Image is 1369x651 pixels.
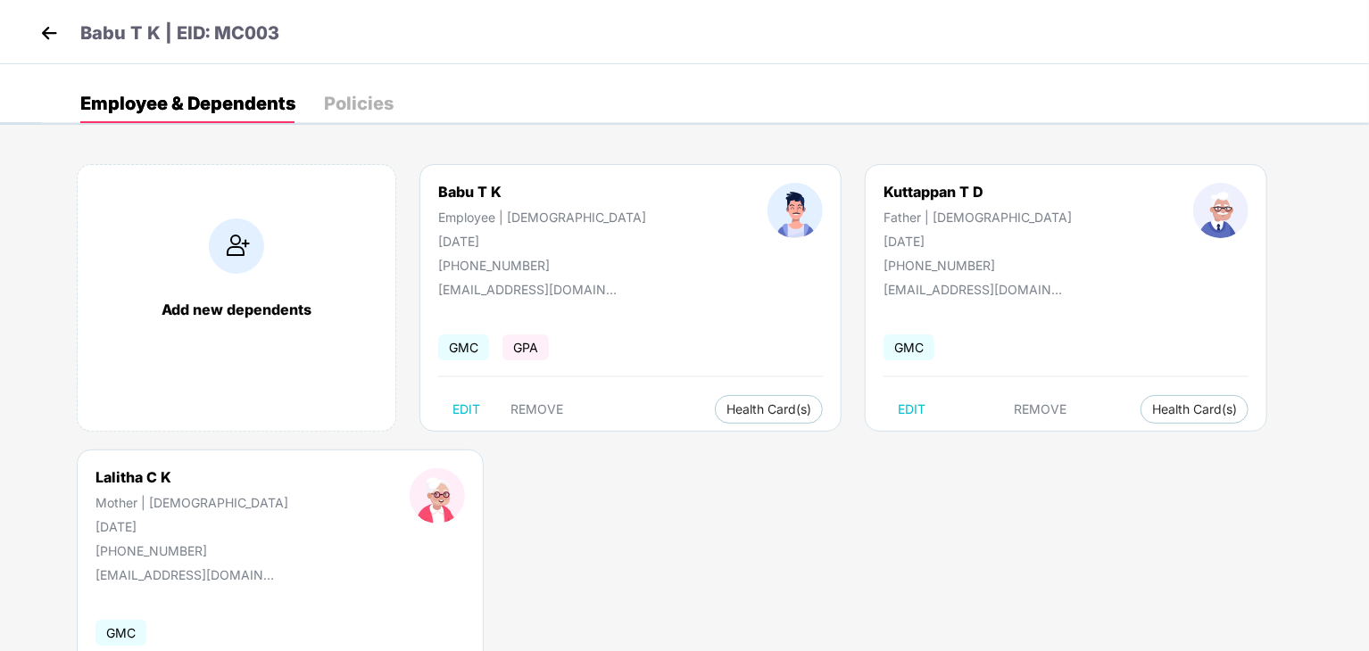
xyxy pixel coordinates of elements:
[438,234,646,249] div: [DATE]
[95,519,288,534] div: [DATE]
[95,301,378,318] div: Add new dependents
[95,567,274,582] div: [EMAIL_ADDRESS][DOMAIN_NAME]
[884,282,1062,297] div: [EMAIL_ADDRESS][DOMAIN_NAME]
[95,495,288,510] div: Mother | [DEMOGRAPHIC_DATA]
[1193,183,1249,238] img: profileImage
[1000,395,1081,424] button: REMOVE
[438,258,646,273] div: [PHONE_NUMBER]
[324,95,394,112] div: Policies
[898,402,925,416] span: EDIT
[1152,405,1237,414] span: Health Card(s)
[510,402,563,416] span: REMOVE
[452,402,480,416] span: EDIT
[410,468,465,523] img: profileImage
[884,334,934,360] span: GMC
[438,183,646,201] div: Babu T K
[1014,402,1066,416] span: REMOVE
[80,95,295,112] div: Employee & Dependents
[95,620,146,646] span: GMC
[726,405,811,414] span: Health Card(s)
[438,395,494,424] button: EDIT
[36,20,62,46] img: back
[884,234,1072,249] div: [DATE]
[715,395,823,424] button: Health Card(s)
[80,20,279,47] p: Babu T K | EID: MC003
[884,210,1072,225] div: Father | [DEMOGRAPHIC_DATA]
[95,543,288,558] div: [PHONE_NUMBER]
[767,183,823,238] img: profileImage
[884,395,940,424] button: EDIT
[209,218,264,274] img: addIcon
[884,258,1072,273] div: [PHONE_NUMBER]
[502,334,549,360] span: GPA
[496,395,577,424] button: REMOVE
[438,334,489,360] span: GMC
[438,282,617,297] div: [EMAIL_ADDRESS][DOMAIN_NAME]
[95,468,288,486] div: Lalitha C K
[884,183,1072,201] div: Kuttappan T D
[438,210,646,225] div: Employee | [DEMOGRAPHIC_DATA]
[1141,395,1249,424] button: Health Card(s)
